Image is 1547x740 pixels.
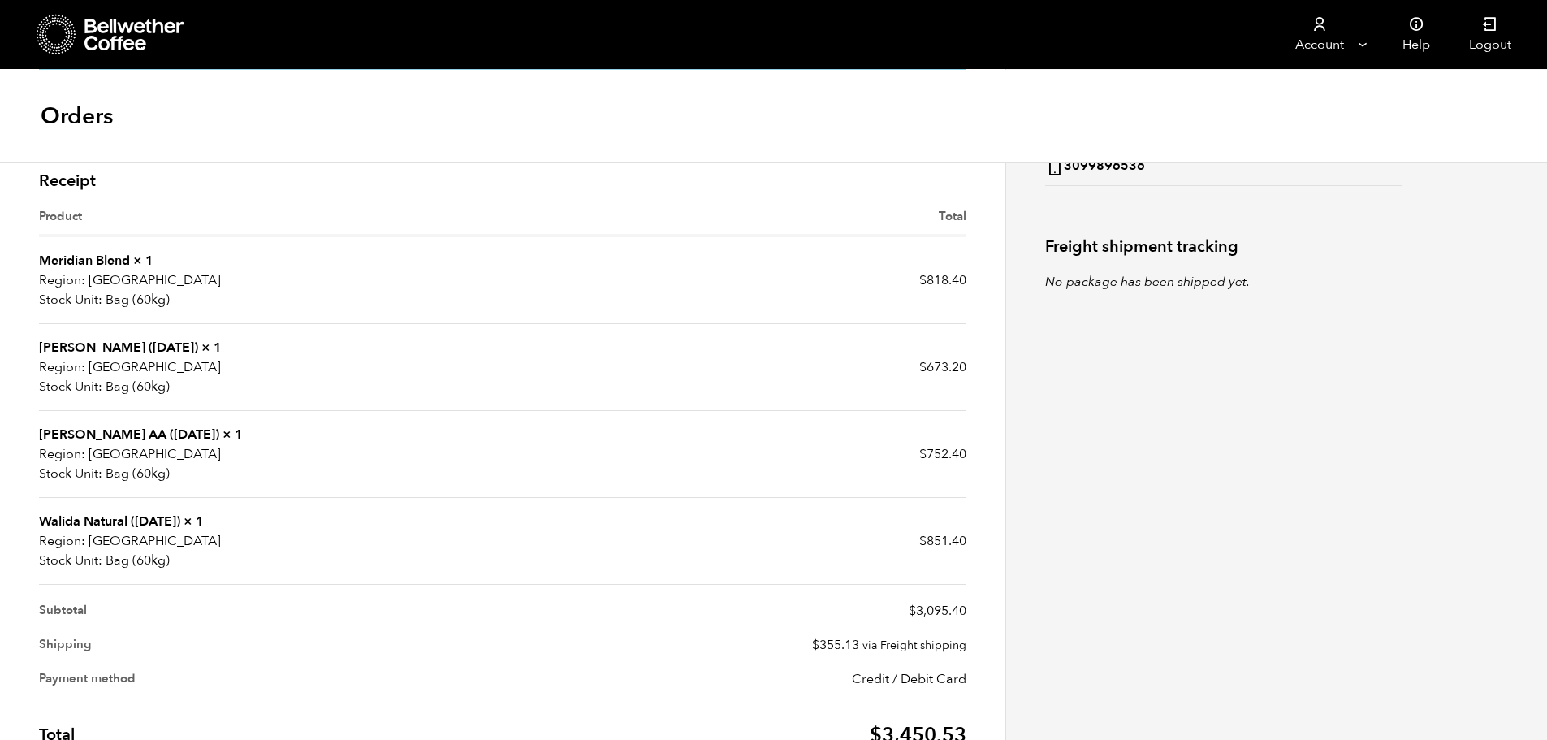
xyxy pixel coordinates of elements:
span: $ [919,271,927,289]
span: $ [812,636,819,654]
h2: Receipt [39,171,966,191]
bdi: 818.40 [919,271,966,289]
strong: Region: [39,531,85,551]
th: Subtotal [39,585,503,628]
span: 355.13 [812,636,859,654]
a: [PERSON_NAME] AA ([DATE]) [39,426,219,444]
p: [GEOGRAPHIC_DATA] [39,444,503,464]
p: Bag (60kg) [39,377,503,396]
p: [GEOGRAPHIC_DATA] [39,357,503,377]
td: Credit / Debit Card [503,662,966,696]
strong: × 1 [201,339,222,357]
p: Bag (60kg) [39,290,503,309]
h1: Orders [41,102,113,131]
strong: Stock Unit: [39,551,102,570]
bdi: 673.20 [919,358,966,376]
bdi: 752.40 [919,445,966,463]
a: Walida Natural ([DATE]) [39,513,180,530]
p: [GEOGRAPHIC_DATA] [39,270,503,290]
span: 3,095.40 [909,602,966,620]
th: Shipping [39,628,503,662]
th: Total [503,207,966,237]
bdi: 851.40 [919,532,966,550]
i: No package has been shipped yet. [1045,273,1250,291]
strong: × 1 [133,252,153,270]
strong: Stock Unit: [39,290,102,309]
strong: Region: [39,357,85,377]
strong: Stock Unit: [39,377,102,396]
p: [GEOGRAPHIC_DATA] [39,531,503,551]
th: Payment method [39,662,503,696]
p: Bag (60kg) [39,551,503,570]
strong: × 1 [223,426,243,444]
strong: Stock Unit: [39,464,102,483]
a: Meridian Blend [39,252,130,270]
span: $ [919,358,927,376]
span: $ [919,532,927,550]
span: $ [919,445,927,463]
p: Bag (60kg) [39,464,503,483]
span: $ [909,602,916,620]
h2: Freight shipment tracking [1045,237,1508,256]
strong: × 1 [184,513,204,530]
th: Product [39,207,503,237]
small: via Freight shipping [862,638,966,653]
strong: 3099896536 [1045,154,1145,177]
strong: Region: [39,444,85,464]
a: [PERSON_NAME] ([DATE]) [39,339,198,357]
strong: Region: [39,270,85,290]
